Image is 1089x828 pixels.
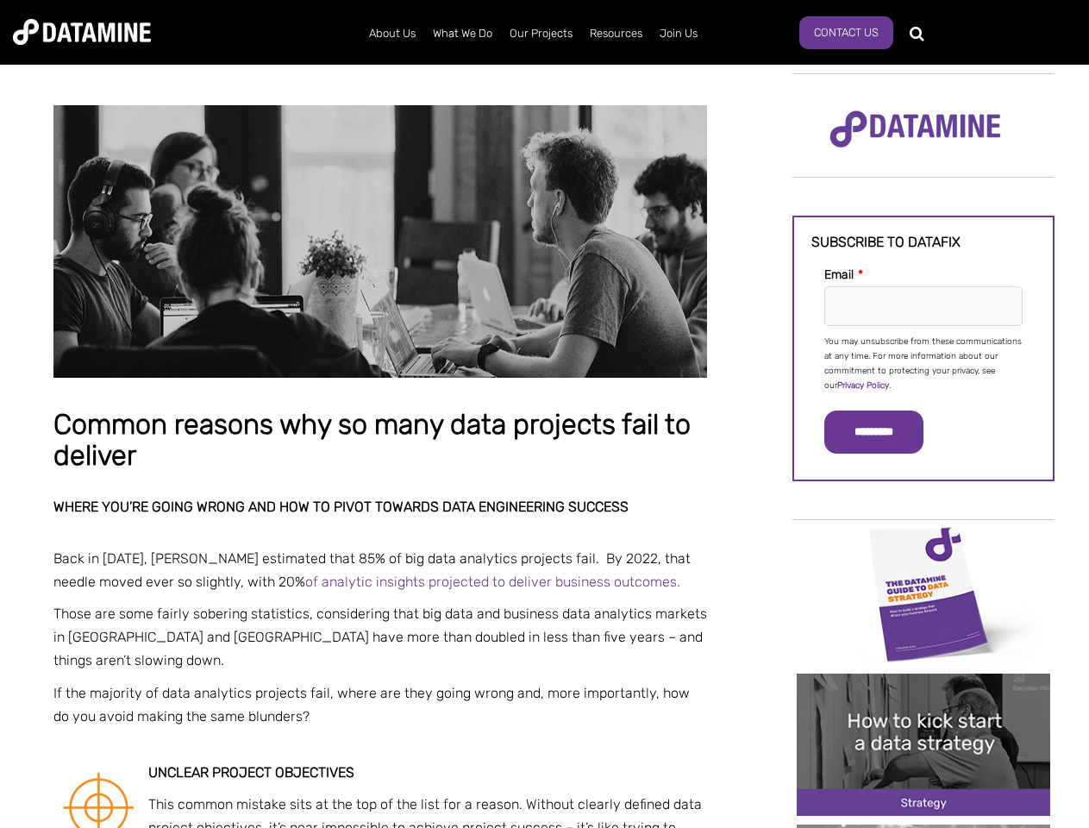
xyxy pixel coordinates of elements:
a: Contact Us [799,16,893,49]
h2: Where you’re going wrong and how to pivot towards data engineering success [53,499,707,515]
p: Those are some fairly sobering statistics, considering that big data and business data analytics ... [53,602,707,673]
a: Resources [581,11,651,56]
p: You may unsubscribe from these communications at any time. For more information about our commitm... [824,335,1023,393]
a: Privacy Policy [837,380,889,391]
a: About Us [360,11,424,56]
a: of analytic insights projected to deliver business outcomes. [305,574,680,590]
img: Data Strategy Cover thumbnail [797,522,1050,664]
img: 20241212 How to kick start a data strategy-2 [797,674,1050,816]
img: Common reasons why so many data projects fail to deliver [53,105,707,378]
img: Datamine [13,19,151,45]
span: Email [824,267,854,282]
a: What We Do [424,11,501,56]
strong: Unclear project objectives [148,764,354,781]
img: Datamine Logo No Strapline - Purple [818,99,1012,160]
h1: Common reasons why so many data projects fail to deliver [53,410,707,471]
h3: Subscribe to datafix [811,235,1036,250]
p: If the majority of data analytics projects fail, where are they going wrong and, more importantly... [53,681,707,728]
a: Join Us [651,11,706,56]
a: Our Projects [501,11,581,56]
p: Back in [DATE], [PERSON_NAME] estimated that 85% of big data analytics projects fail. By 2022, th... [53,547,707,593]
